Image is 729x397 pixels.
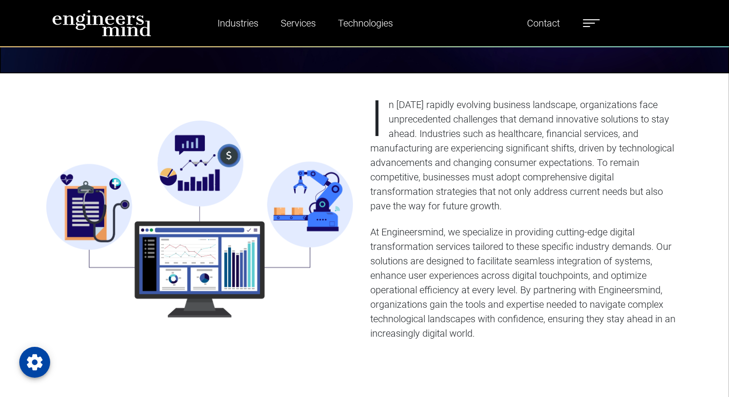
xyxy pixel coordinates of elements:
a: Contact [523,12,564,34]
p: In [DATE] rapidly evolving business landscape, organizations face unprecedented challenges that d... [370,97,677,213]
img: industry [46,121,353,317]
a: Services [277,12,320,34]
p: At Engineersmind, we specialize in providing cutting-edge digital transformation services tailore... [370,225,677,341]
a: Industries [214,12,262,34]
img: logo [52,10,151,37]
a: Technologies [334,12,397,34]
